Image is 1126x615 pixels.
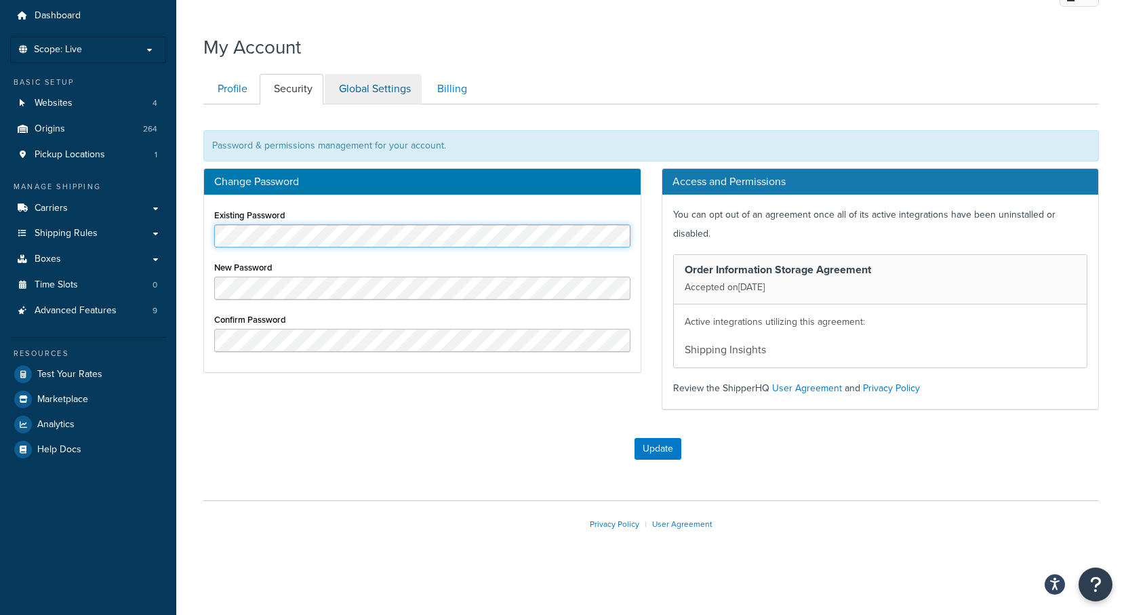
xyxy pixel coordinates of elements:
h3: Access and Permissions [662,169,1099,195]
label: New Password [214,262,273,273]
a: Security [260,74,323,104]
p: Review the ShipperHQ and [673,379,1088,398]
p: You can opt out of an agreement once all of its active integrations have been uninstalled or disa... [673,205,1088,243]
div: Password & permissions management for your account. [203,130,1099,161]
span: 0 [153,279,157,291]
a: Pickup Locations 1 [10,142,166,167]
a: Marketplace [10,387,166,412]
span: Carriers [35,203,68,214]
a: User Agreement [772,381,842,395]
div: Basic Setup [10,77,166,88]
a: Origins 264 [10,117,166,142]
h4: Order Information Storage Agreement [685,262,1077,278]
span: Marketplace [37,394,88,405]
span: Boxes [35,254,61,265]
p: Accepted on [DATE] [685,278,1077,297]
li: Websites [10,91,166,116]
h3: Change Password [214,176,630,188]
p: Active integrations utilizing this agreement: [685,313,1077,332]
li: Shipping Insights [685,335,1077,359]
a: Privacy Policy [590,518,639,530]
li: Pickup Locations [10,142,166,167]
span: Dashboard [35,10,81,22]
span: Websites [35,98,73,109]
a: Advanced Features 9 [10,298,166,323]
button: Open Resource Center [1079,568,1112,601]
a: Help Docs [10,437,166,462]
li: Time Slots [10,273,166,298]
span: 9 [153,305,157,317]
button: Update [635,438,681,460]
a: Privacy Policy [863,381,920,395]
label: Confirm Password [214,315,286,325]
div: Manage Shipping [10,181,166,193]
span: Advanced Features [35,305,117,317]
span: 4 [153,98,157,109]
span: Analytics [37,419,75,431]
span: Scope: Live [34,44,82,56]
span: 264 [143,123,157,135]
h1: My Account [203,34,301,60]
span: Shipping Rules [35,228,98,239]
a: Analytics [10,412,166,437]
label: Existing Password [214,210,285,220]
a: Websites 4 [10,91,166,116]
span: Time Slots [35,279,78,291]
li: Advanced Features [10,298,166,323]
a: Carriers [10,196,166,221]
a: Billing [423,74,478,104]
a: Time Slots 0 [10,273,166,298]
span: Test Your Rates [37,369,102,380]
a: Boxes [10,247,166,272]
a: Shipping Rules [10,221,166,246]
span: Pickup Locations [35,149,105,161]
a: Test Your Rates [10,362,166,386]
span: 1 [155,149,157,161]
span: Origins [35,123,65,135]
a: Global Settings [325,74,422,104]
span: Help Docs [37,444,81,456]
span: | [645,518,647,530]
a: Profile [203,74,258,104]
a: User Agreement [652,518,712,530]
li: Origins [10,117,166,142]
a: Dashboard [10,3,166,28]
div: Resources [10,348,166,359]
